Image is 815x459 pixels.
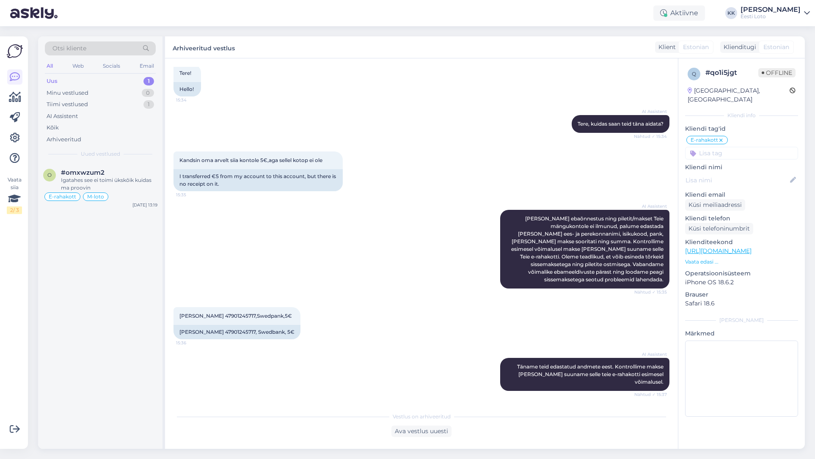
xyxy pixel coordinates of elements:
span: [PERSON_NAME] 47901245717,Swedpank,5€ [179,313,292,319]
div: Küsi telefoninumbrit [685,223,753,234]
span: [PERSON_NAME] ebaõnnestus ning piletit/makset Teie mängukontole ei ilmunud, palume edastada [PERS... [511,215,665,283]
div: Klienditugi [720,43,756,52]
span: Otsi kliente [52,44,86,53]
div: # qo1i5jgt [705,68,758,78]
span: Estonian [683,43,709,52]
div: Arhiveeritud [47,135,81,144]
p: Operatsioonisüsteem [685,269,798,278]
span: AI Assistent [635,351,667,357]
div: Hello! [173,82,201,96]
div: Web [71,60,85,71]
span: 15:34 [176,97,208,103]
div: AI Assistent [47,112,78,121]
span: AI Assistent [635,108,667,115]
a: [URL][DOMAIN_NAME] [685,247,752,255]
p: Safari 18.6 [685,299,798,308]
div: Kliendi info [685,112,798,119]
span: Uued vestlused [81,150,120,158]
div: Igatahes see ei toimi ükskõik kuidas ma proovin [61,176,157,192]
input: Lisa nimi [686,176,788,185]
span: AI Assistent [635,203,667,209]
img: Askly Logo [7,43,23,59]
span: E-rahakott [49,194,76,199]
div: Email [138,60,156,71]
span: q [692,71,696,77]
p: iPhone OS 18.6.2 [685,278,798,287]
div: KK [725,7,737,19]
div: Minu vestlused [47,89,88,97]
span: M-loto [87,194,104,199]
div: Aktiivne [653,5,705,21]
input: Lisa tag [685,147,798,159]
p: Kliendi tag'id [685,124,798,133]
span: Tere, kuidas saan teid täna aidata? [578,121,664,127]
p: Klienditeekond [685,238,798,247]
span: Nähtud ✓ 15:37 [634,391,667,398]
div: Eesti Loto [741,13,801,20]
div: Ava vestlus uuesti [391,426,452,437]
span: Täname teid edastatud andmete eest. Kontrollime makse [PERSON_NAME] suuname selle teie e-rahakott... [517,363,665,385]
div: 1 [143,77,154,85]
span: 15:36 [176,340,208,346]
span: Estonian [763,43,789,52]
span: Kandsin oma arvelt siia kontole 5€,aga sellel kotop ei ole [179,157,322,163]
div: Kõik [47,124,59,132]
div: Küsi meiliaadressi [685,199,745,211]
div: Tiimi vestlused [47,100,88,109]
span: Tere! [179,70,191,76]
div: [PERSON_NAME] [741,6,801,13]
p: Kliendi email [685,190,798,199]
span: o [47,172,52,178]
span: Nähtud ✓ 15:35 [634,289,667,295]
label: Arhiveeritud vestlus [173,41,235,53]
div: Vaata siia [7,176,22,214]
div: 2 / 3 [7,206,22,214]
a: [PERSON_NAME]Eesti Loto [741,6,810,20]
span: #omxwzum2 [61,169,105,176]
div: [GEOGRAPHIC_DATA], [GEOGRAPHIC_DATA] [688,86,790,104]
div: All [45,60,55,71]
span: Vestlus on arhiveeritud [393,413,451,421]
div: I transferred €5 from my account to this account, but there is no receipt on it. [173,169,343,191]
div: [PERSON_NAME] [685,316,798,324]
p: Kliendi telefon [685,214,798,223]
div: 0 [142,89,154,97]
p: Vaata edasi ... [685,258,798,266]
p: Märkmed [685,329,798,338]
div: [DATE] 13:19 [132,202,157,208]
div: [PERSON_NAME] 47901245717, Swedbank, 5€ [173,325,300,339]
div: Socials [101,60,122,71]
span: Nähtud ✓ 15:34 [634,133,667,140]
span: 15:35 [176,192,208,198]
p: Brauser [685,290,798,299]
div: Klient [655,43,676,52]
span: Offline [758,68,796,77]
div: 1 [143,100,154,109]
span: E-rahakott [691,137,718,143]
p: Kliendi nimi [685,163,798,172]
div: Uus [47,77,58,85]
